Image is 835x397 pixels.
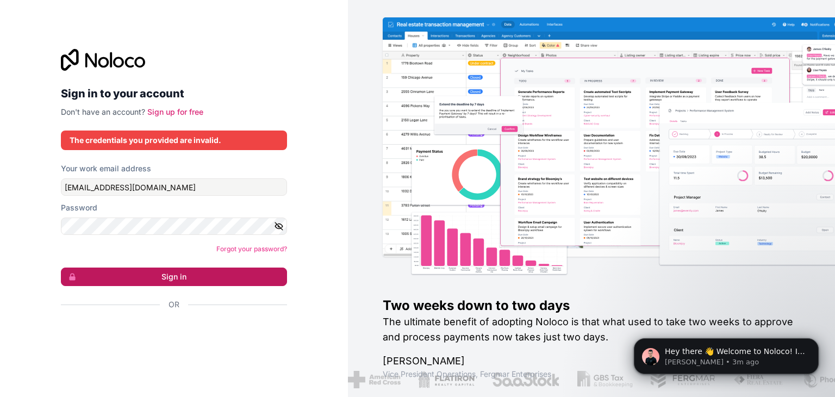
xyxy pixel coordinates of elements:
h2: Sign in to your account [61,84,287,103]
iframe: Intercom notifications message [618,315,835,392]
h1: Vice President Operations , Fergmar Enterprises [383,369,800,380]
span: Or [169,299,179,310]
span: Don't have an account? [61,107,145,116]
img: /assets/american-red-cross-BAupjrZR.png [347,371,400,388]
a: Forgot your password? [216,245,287,253]
input: Password [61,218,287,235]
iframe: Sign in with Google Button [55,322,284,346]
h1: [PERSON_NAME] [383,353,800,369]
button: Sign in [61,268,287,286]
h2: The ultimate benefit of adopting Noloco is that what used to take two weeks to approve and proces... [383,314,800,345]
div: The credentials you provided are invalid. [70,135,278,146]
label: Password [61,202,97,213]
a: Sign up for free [147,107,203,116]
input: Email address [61,178,287,196]
h1: Two weeks down to two days [383,297,800,314]
label: Your work email address [61,163,151,174]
